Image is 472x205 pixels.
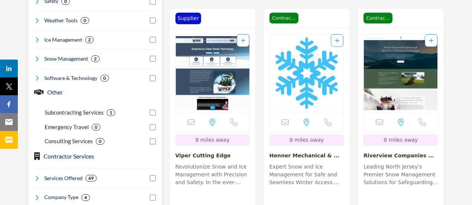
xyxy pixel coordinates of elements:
[150,195,156,201] input: Select Company Type checkbox
[81,194,90,201] div: 4 Results For Company Type
[270,34,343,112] a: Open Listing in new tab
[150,56,156,62] input: Select Snow Management checkbox
[175,163,250,188] p: Revolutionize Snow and Ice Management with Precision and Safety. In the ever-evolving industry of...
[363,153,434,158] a: Riverview Companies ...
[45,137,93,145] p: Consulting Services: Consulting Services
[107,109,115,116] div: 1 Results For Subcontracting Services
[241,38,245,44] a: Add To List
[95,125,97,130] b: 0
[84,195,87,200] b: 4
[92,124,100,131] div: 0 Results For Emergency Travel
[176,34,249,112] img: Viper Cutting Edge
[363,161,438,188] a: Leading North Jersey's Premier Snow Management Solutions for Safeguarding Commercial Spaces Opera...
[84,18,86,23] b: 0
[44,174,83,182] h4: Services Offered: Services Offered refers to the specific products, assistance, or expertise a bu...
[103,76,106,81] b: 0
[195,137,230,143] span: 8 miles away
[363,151,438,159] h3: Riverview Companies North Jersey
[44,36,82,44] h4: Ice Management: Ice management involves the control, removal, and prevention of ice accumulation ...
[44,74,97,82] h4: Software & Technology: Software & Technology encompasses the development, implementation, and use...
[270,34,343,112] img: Henner Mechanical & Snow LLC
[429,38,433,44] a: Add To List
[363,163,438,188] p: Leading North Jersey's Premier Snow Management Solutions for Safeguarding Commercial Spaces Opera...
[363,13,392,24] span: Contractor
[88,37,91,42] b: 2
[150,75,156,81] input: Select Software & Technology checkbox
[85,36,94,43] div: 2 Results For Ice Management
[44,193,78,201] h4: Company Type: A Company Type refers to the legal structure of a business, such as sole proprietor...
[44,55,88,63] h4: Snow Management: Snow management involves the removal, relocation, and mitigation of snow accumul...
[99,139,101,144] b: 0
[175,161,250,188] a: Revolutionize Snow and Ice Management with Precision and Safety. In the ever-evolving industry of...
[150,138,156,144] input: Select Consulting Services checkbox
[45,123,89,131] p: Emergency Travel: Emergency Travel
[364,34,437,112] a: Open Listing in new tab
[94,56,97,61] b: 2
[269,151,344,159] h3: Henner Mechanical & Snow LLC
[384,137,418,143] span: 8 miles away
[269,161,344,188] a: Expert Snow and Ice Management for Safe and Seamless Winter Access. Operating within the speciali...
[44,17,78,24] h4: Weather Tools: Weather Tools refer to instruments, software, and technologies used to monitor, pr...
[100,75,109,81] div: 0 Results For Software & Technology
[176,34,249,112] a: Open Listing in new tab
[150,37,156,43] input: Select Ice Management checkbox
[43,152,94,161] button: Contractor Services
[47,88,63,97] button: Other
[175,153,231,158] a: Viper Cutting Edge
[269,13,298,24] span: Contractor
[81,17,89,24] div: 0 Results For Weather Tools
[290,137,324,143] span: 8 miles away
[269,153,340,158] a: Henner Mechanical & ...
[96,138,104,145] div: 0 Results For Consulting Services
[269,163,344,188] p: Expert Snow and Ice Management for Safe and Seamless Winter Access. Operating within the speciali...
[175,151,250,159] h3: Viper Cutting Edge
[150,175,156,181] input: Select Services Offered checkbox
[88,176,94,181] b: 69
[178,15,199,22] p: Supplier
[150,124,156,130] input: Select Emergency Travel checkbox
[85,175,97,182] div: 69 Results For Services Offered
[110,110,112,115] b: 1
[150,110,156,116] input: Select Subcontracting Services checkbox
[150,17,156,23] input: Select Weather Tools checkbox
[45,108,104,117] p: Subcontracting Services: Subcontracting Services
[364,34,437,112] img: Riverview Companies North Jersey
[91,55,100,62] div: 2 Results For Snow Management
[335,38,339,44] a: Add To List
